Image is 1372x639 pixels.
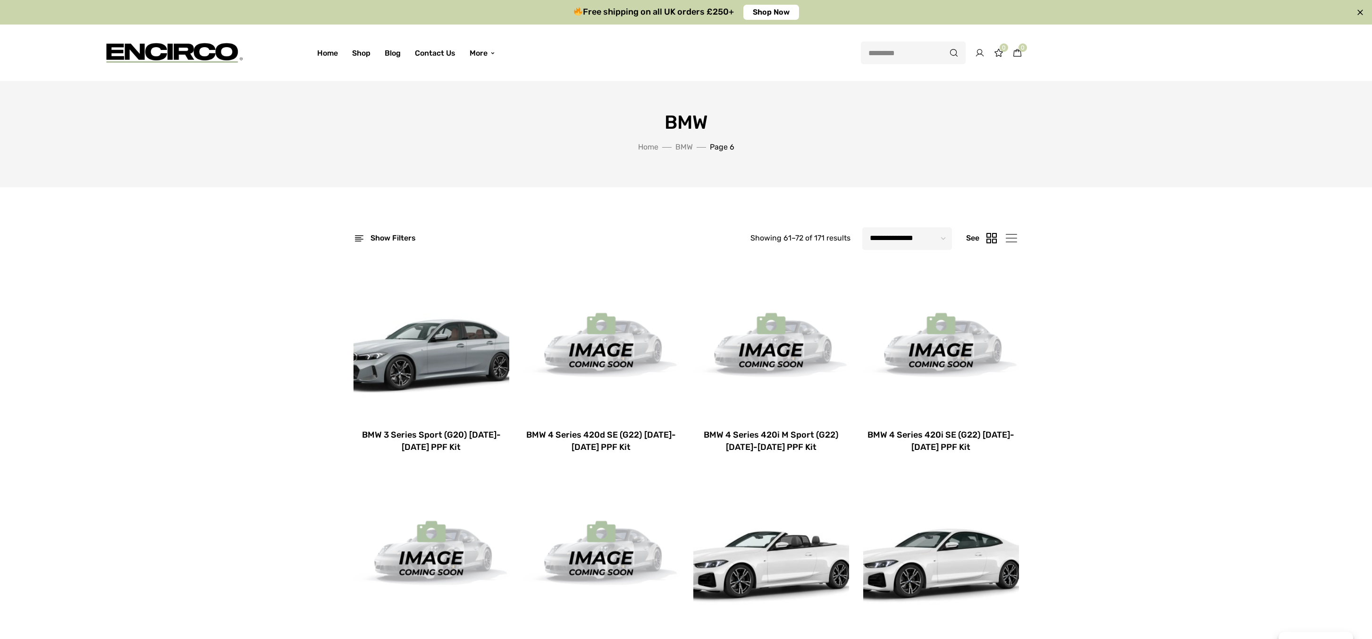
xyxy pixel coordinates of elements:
[573,6,734,18] h2: Free shipping on all UK orders £250+
[345,36,378,70] a: Shop
[863,429,1019,453] a: BMW 4 Series 420i SE (G22) [DATE]-[DATE] PPF Kit
[378,36,408,70] a: Blog
[101,32,243,74] img: encirco.com -
[463,36,503,70] a: More
[354,228,416,249] div: Show filters
[994,50,1003,59] a: 0
[743,5,799,20] a: Shop Now
[310,36,345,70] a: Home
[523,472,679,628] img: Placeholder
[523,429,679,453] a: BMW 4 Series 420d SE (G22) [DATE]-[DATE] PPF Kit
[862,227,952,250] select: Shop order
[966,232,979,245] span: See
[417,109,955,136] h2: BMW
[753,5,790,20] span: Shop Now
[693,429,849,453] a: BMW 4 Series 420i M Sport (G22) [DATE]-[DATE] PPF Kit
[408,36,463,70] a: Contact Us
[523,264,679,420] img: Placeholder
[693,264,849,420] img: Placeholder
[1013,44,1022,62] a: 0
[638,142,658,151] a: Home
[354,472,509,628] img: Placeholder
[354,429,509,453] a: BMW 3 Series Sport (G20) [DATE]-[DATE] PPF Kit
[863,264,1019,420] img: Placeholder
[942,41,966,64] button: Search
[710,142,734,151] span: Page 6
[675,142,693,151] a: BMW
[574,7,582,16] img: 🔥
[1018,43,1027,52] span: 0
[750,232,850,245] p: Showing 61–72 of 171 results
[1000,43,1008,52] span: 0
